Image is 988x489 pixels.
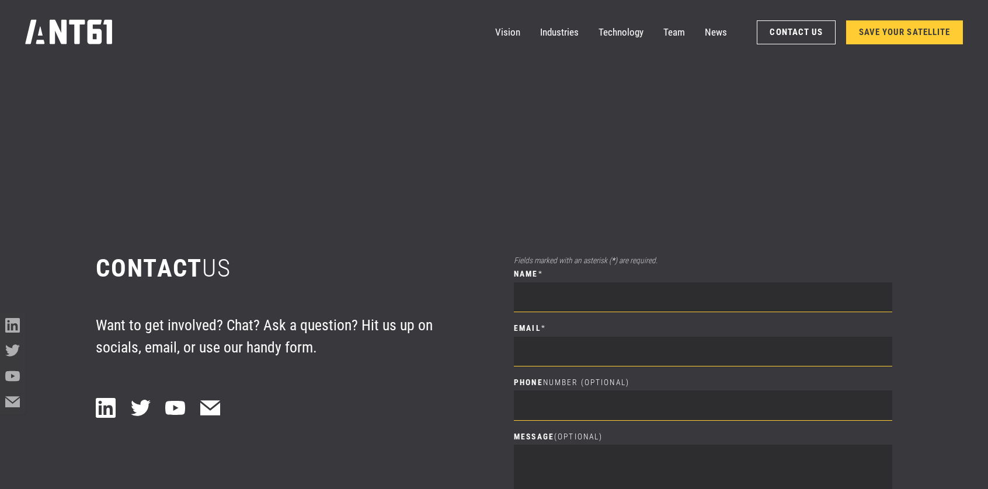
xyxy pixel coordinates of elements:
a: Industries [540,20,579,45]
a: SAVE YOUR SATELLITE [846,20,963,44]
label: name [514,268,892,280]
a: Technology [599,20,643,45]
label: Phone [514,376,892,388]
a: home [25,16,113,49]
h2: Contact [96,253,474,284]
a: Contact Us [757,20,836,44]
span: (Optional) [554,432,603,441]
a: Vision [495,20,520,45]
span: number (Optional) [543,378,629,387]
a: Team [663,20,685,45]
p: Want to get involved? Chat? Ask a question? Hit us up on socials, email, or use our handy form. [96,314,474,359]
em: Fields marked with an asterisk ( ) are required. [514,256,657,265]
a: News [705,20,727,45]
label: Message [514,431,892,442]
label: Email [514,322,892,334]
span: US [202,253,231,282]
